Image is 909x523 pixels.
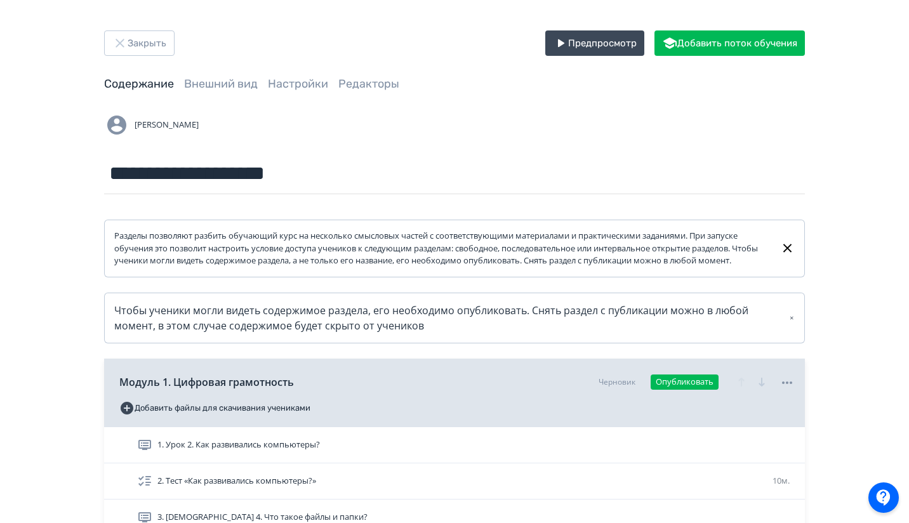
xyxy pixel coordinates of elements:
[104,427,805,463] div: 1. Урок 2. Как развивались компьютеры?
[157,439,320,451] span: 1. Урок 2. Как развивались компьютеры?
[119,374,294,390] span: Модуль 1. Цифровая грамотность
[268,77,328,91] a: Настройки
[338,77,399,91] a: Редакторы
[135,119,199,131] span: [PERSON_NAME]
[104,30,175,56] button: Закрыть
[114,303,795,333] div: Чтобы ученики могли видеть содержимое раздела, его необходимо опубликовать. Снять раздел с публик...
[651,374,719,390] button: Опубликовать
[654,30,805,56] button: Добавить поток обучения
[599,376,635,388] div: Черновик
[114,230,770,267] div: Разделы позволяют разбить обучающий курс на несколько смысловых частей с соответствующими материа...
[773,475,790,486] span: 10м.
[104,77,174,91] a: Содержание
[119,398,310,418] button: Добавить файлы для скачивания учениками
[184,77,258,91] a: Внешний вид
[157,475,316,487] span: 2. Тест «Как развивались компьютеры?»
[545,30,644,56] button: Предпросмотр
[104,463,805,500] div: 2. Тест «Как развивались компьютеры?»10м.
